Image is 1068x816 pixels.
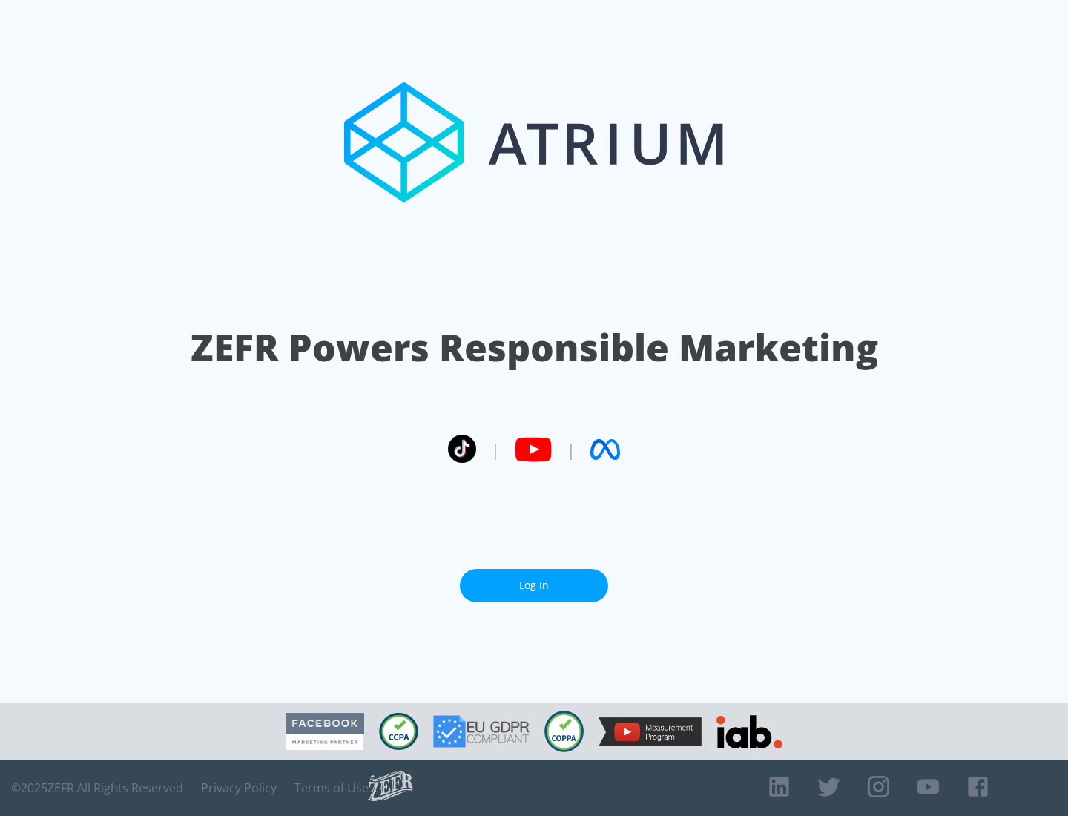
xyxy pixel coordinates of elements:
img: GDPR Compliant [433,715,530,748]
h1: ZEFR Powers Responsible Marketing [191,322,878,373]
a: Privacy Policy [201,780,277,795]
span: | [567,438,576,461]
span: | [491,438,500,461]
img: COPPA Compliant [544,711,584,752]
span: © 2025 ZEFR All Rights Reserved [11,780,183,795]
img: YouTube Measurement Program [599,717,702,746]
img: CCPA Compliant [379,713,418,750]
a: Terms of Use [294,780,369,795]
img: Facebook Marketing Partner [286,713,364,751]
img: IAB [716,715,782,748]
a: Log In [460,569,608,602]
